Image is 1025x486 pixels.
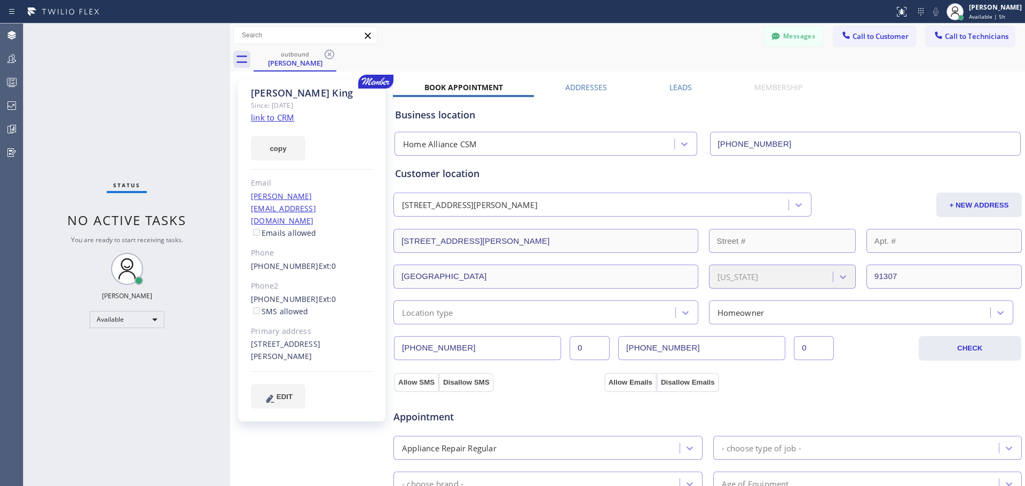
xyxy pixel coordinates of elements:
input: Ext. [570,336,610,360]
input: ZIP [866,265,1022,289]
div: Homeowner [717,306,764,318]
a: [PHONE_NUMBER] [251,261,319,271]
button: Call to Technicians [926,26,1014,46]
div: [PERSON_NAME] [969,3,1022,12]
div: [STREET_ADDRESS][PERSON_NAME] [251,338,373,363]
span: Available | 5h [969,13,1005,20]
input: Phone Number 2 [618,336,785,360]
input: Address [393,229,698,253]
span: No active tasks [67,211,186,229]
div: Customer location [395,166,1020,181]
div: Location type [402,306,453,318]
label: Membership [754,82,802,92]
span: Ext: 0 [319,261,336,271]
button: Messages [764,26,823,46]
span: Status [113,181,140,189]
div: Primary address [251,325,373,338]
div: [PERSON_NAME] King [251,87,373,99]
button: Disallow Emails [657,373,719,392]
span: Call to Technicians [945,31,1008,41]
div: Phone [251,247,373,259]
input: Street # [709,229,856,253]
div: Home Alliance CSM [403,138,477,150]
input: City [393,265,698,289]
div: outbound [255,50,335,58]
button: Mute [928,4,943,19]
input: Phone Number [710,132,1021,156]
label: Book Appointment [424,82,503,92]
button: Call to Customer [834,26,916,46]
input: Emails allowed [253,229,260,236]
div: Available [90,311,164,328]
input: Search [234,27,377,44]
button: + NEW ADDRESS [936,193,1022,217]
span: Call to Customer [853,31,909,41]
div: [PERSON_NAME] [255,58,335,68]
a: [PERSON_NAME][EMAIL_ADDRESS][DOMAIN_NAME] [251,191,316,226]
label: SMS allowed [251,306,308,316]
label: Addresses [565,82,607,92]
input: Ext. 2 [794,336,834,360]
a: [PHONE_NUMBER] [251,294,319,304]
button: Allow Emails [604,373,657,392]
div: Business location [395,108,1020,122]
div: Phone2 [251,280,373,292]
button: Allow SMS [394,373,439,392]
input: Phone Number [394,336,561,360]
div: Email [251,177,373,189]
span: Appointment [393,410,602,424]
span: You are ready to start receiving tasks. [71,235,183,244]
div: - choose type of job - [722,442,801,454]
span: Ext: 0 [319,294,336,304]
div: [PERSON_NAME] [102,291,152,300]
a: link to CRM [251,112,294,123]
label: Leads [669,82,692,92]
div: Dennis King [255,47,335,70]
label: Emails allowed [251,228,317,238]
button: Disallow SMS [439,373,494,392]
input: Apt. # [866,229,1022,253]
button: CHECK [919,336,1022,361]
input: SMS allowed [253,307,260,314]
span: EDIT [277,393,293,401]
div: [STREET_ADDRESS][PERSON_NAME] [402,199,538,211]
div: Appliance Repair Regular [402,442,496,454]
button: EDIT [251,384,305,409]
button: copy [251,136,305,161]
div: Since: [DATE] [251,99,373,111]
